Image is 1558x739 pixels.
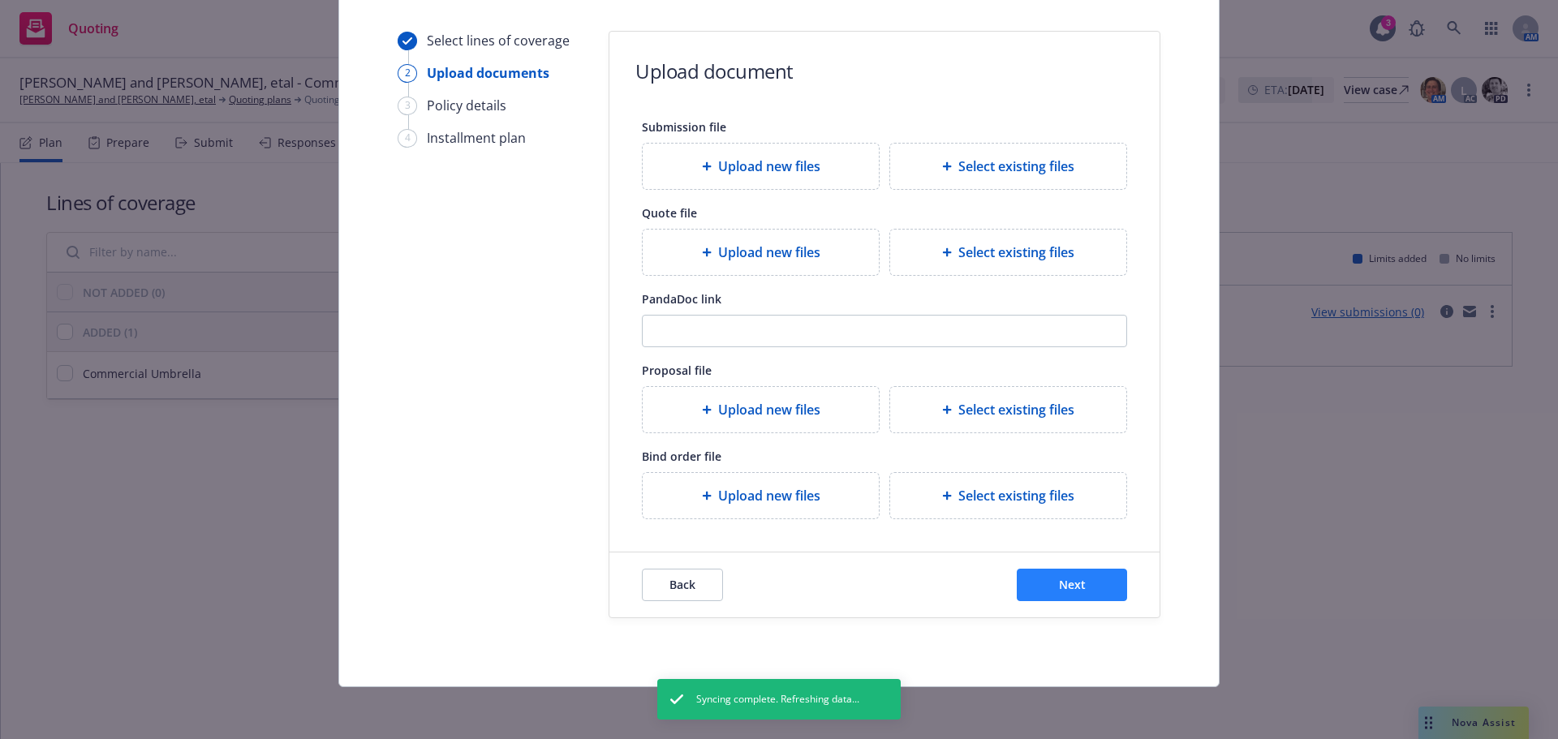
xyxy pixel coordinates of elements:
[398,97,417,115] div: 3
[427,128,526,148] div: Installment plan
[642,229,880,276] div: Upload new files
[889,472,1127,519] div: Select existing files
[696,692,859,707] span: Syncing complete. Refreshing data...
[642,119,726,135] span: Submission file
[718,400,820,419] span: Upload new files
[642,569,723,601] button: Back
[1017,569,1127,601] button: Next
[669,577,695,592] span: Back
[635,58,794,84] h1: Upload document
[958,400,1074,419] span: Select existing files
[718,486,820,505] span: Upload new files
[642,363,712,378] span: Proposal file
[642,472,880,519] div: Upload new files
[642,143,880,190] div: Upload new files
[889,386,1127,433] div: Select existing files
[718,157,820,176] span: Upload new files
[889,143,1127,190] div: Select existing files
[642,449,721,464] span: Bind order file
[889,229,1127,276] div: Select existing files
[958,486,1074,505] span: Select existing files
[958,243,1074,262] span: Select existing files
[427,96,506,115] div: Policy details
[718,243,820,262] span: Upload new files
[427,63,549,83] div: Upload documents
[642,386,880,433] div: Upload new files
[642,205,697,221] span: Quote file
[642,291,721,307] span: PandaDoc link
[398,64,417,83] div: 2
[398,129,417,148] div: 4
[1059,577,1086,592] span: Next
[427,31,570,50] div: Select lines of coverage
[958,157,1074,176] span: Select existing files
